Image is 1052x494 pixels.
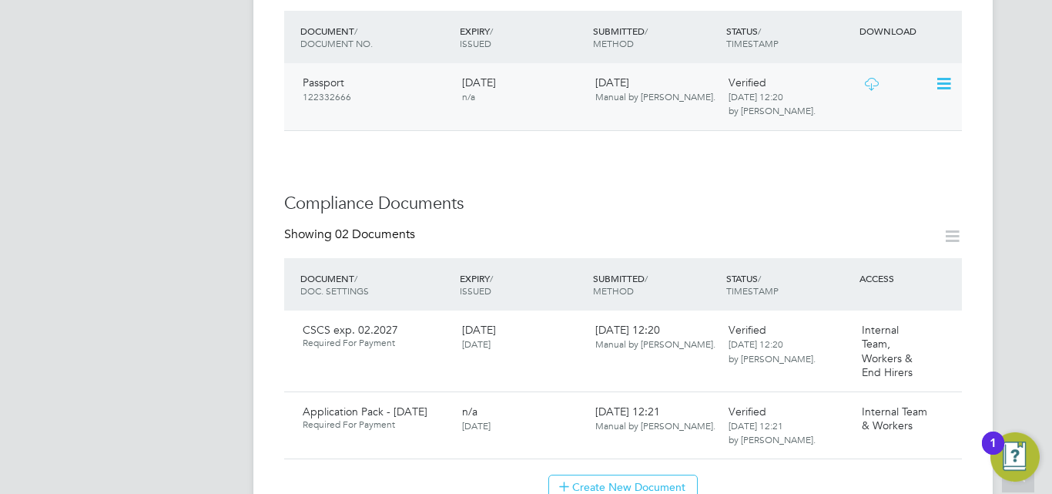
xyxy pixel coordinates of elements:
span: / [490,272,493,284]
span: ISSUED [460,284,491,297]
div: STATUS [722,17,856,57]
div: STATUS [722,264,856,304]
span: Internal Team, Workers & End Hirers [862,323,913,379]
span: Required For Payment [303,418,450,431]
span: by [PERSON_NAME]. [729,104,816,116]
div: SUBMITTED [589,17,722,57]
span: Internal Team & Workers [862,405,927,432]
div: [DATE] [456,69,589,109]
span: Manual by [PERSON_NAME]. [595,419,715,432]
span: Manual by [PERSON_NAME]. [595,338,715,350]
span: Verified [729,405,766,418]
div: EXPIRY [456,264,589,304]
div: DOWNLOAD [856,17,962,45]
span: 122332666 [303,90,351,102]
div: 1 [990,443,997,463]
div: DOCUMENT [297,17,456,57]
button: Open Resource Center, 1 new notification [990,432,1040,482]
span: [DATE] 12:20 by [PERSON_NAME]. [729,338,816,364]
div: ACCESS [856,264,962,292]
span: / [758,272,761,284]
span: [DATE] 12:20 [729,90,783,102]
span: / [354,272,357,284]
span: / [645,272,648,284]
span: Verified [729,76,766,89]
span: / [645,25,648,37]
span: [DATE] 12:20 [595,323,715,351]
span: [DATE] [462,323,496,337]
span: Manual by [PERSON_NAME]. [595,90,715,102]
span: / [490,25,493,37]
span: Verified [729,323,766,337]
span: TIMESTAMP [726,284,779,297]
div: DOCUMENT [297,264,456,304]
span: [DATE] 12:21 by [PERSON_NAME]. [729,419,816,445]
span: Required For Payment [303,337,450,349]
span: [DATE] [462,338,491,350]
span: n/a [462,405,477,418]
span: / [354,25,357,37]
div: SUBMITTED [589,264,722,304]
span: [DATE] 12:21 [595,405,715,432]
span: Application Pack - [DATE] [303,405,427,418]
span: TIMESTAMP [726,37,779,49]
span: [DATE] [462,419,491,432]
span: ISSUED [460,37,491,49]
div: [DATE] [589,69,722,109]
div: Passport [297,69,456,109]
span: n/a [462,90,475,102]
span: METHOD [593,284,634,297]
span: / [758,25,761,37]
span: DOC. SETTINGS [300,284,369,297]
h3: Compliance Documents [284,193,962,215]
span: METHOD [593,37,634,49]
span: CSCS exp. 02.2027 [303,323,398,337]
div: Showing [284,227,418,243]
span: 02 Documents [335,227,415,242]
div: EXPIRY [456,17,589,57]
span: DOCUMENT NO. [300,37,373,49]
